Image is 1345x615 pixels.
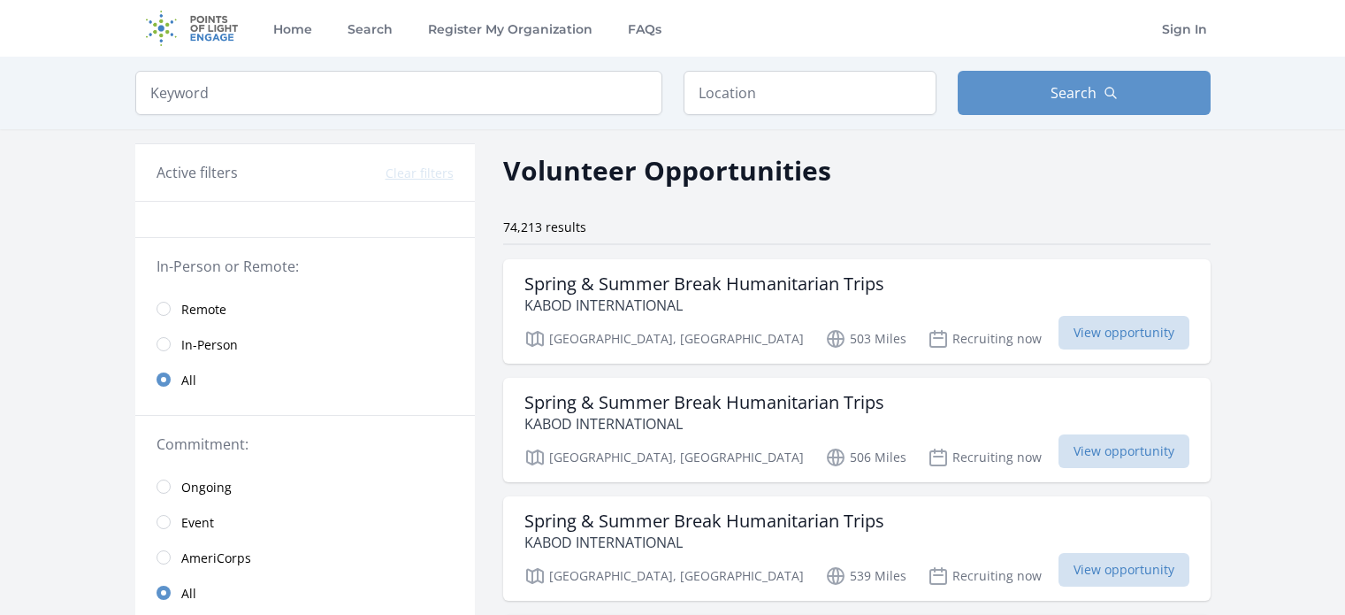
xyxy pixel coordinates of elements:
span: View opportunity [1058,434,1189,468]
p: Recruiting now [928,447,1042,468]
input: Location [684,71,936,115]
p: KABOD INTERNATIONAL [524,295,884,316]
a: Ongoing [135,469,475,504]
span: In-Person [181,336,238,354]
p: [GEOGRAPHIC_DATA], [GEOGRAPHIC_DATA] [524,328,804,350]
span: All [181,585,196,603]
legend: In-Person or Remote: [157,256,454,277]
h3: Spring & Summer Break Humanitarian Trips [524,273,884,295]
p: KABOD INTERNATIONAL [524,413,884,434]
a: Spring & Summer Break Humanitarian Trips KABOD INTERNATIONAL [GEOGRAPHIC_DATA], [GEOGRAPHIC_DATA]... [503,378,1211,482]
p: [GEOGRAPHIC_DATA], [GEOGRAPHIC_DATA] [524,447,804,468]
span: View opportunity [1058,316,1189,350]
h3: Active filters [157,162,238,183]
button: Search [958,71,1211,115]
p: Recruiting now [928,565,1042,587]
h2: Volunteer Opportunities [503,150,831,190]
p: 506 Miles [825,447,906,468]
p: 503 Miles [825,328,906,350]
span: All [181,372,196,389]
span: Event [181,514,214,532]
span: AmeriCorps [181,550,251,567]
a: AmeriCorps [135,540,475,575]
span: Search [1051,82,1097,104]
a: Spring & Summer Break Humanitarian Trips KABOD INTERNATIONAL [GEOGRAPHIC_DATA], [GEOGRAPHIC_DATA]... [503,496,1211,601]
p: [GEOGRAPHIC_DATA], [GEOGRAPHIC_DATA] [524,565,804,587]
input: Keyword [135,71,662,115]
span: Ongoing [181,479,232,496]
p: 539 Miles [825,565,906,587]
span: Remote [181,301,226,319]
a: All [135,575,475,611]
button: Clear filters [386,165,454,182]
p: KABOD INTERNATIONAL [524,532,884,553]
a: Event [135,504,475,540]
span: 74,213 results [503,219,586,235]
a: All [135,362,475,397]
a: Spring & Summer Break Humanitarian Trips KABOD INTERNATIONAL [GEOGRAPHIC_DATA], [GEOGRAPHIC_DATA]... [503,259,1211,364]
p: Recruiting now [928,328,1042,350]
a: Remote [135,291,475,327]
a: In-Person [135,327,475,362]
h3: Spring & Summer Break Humanitarian Trips [524,511,884,532]
span: View opportunity [1058,553,1189,587]
h3: Spring & Summer Break Humanitarian Trips [524,392,884,413]
legend: Commitment: [157,434,454,455]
